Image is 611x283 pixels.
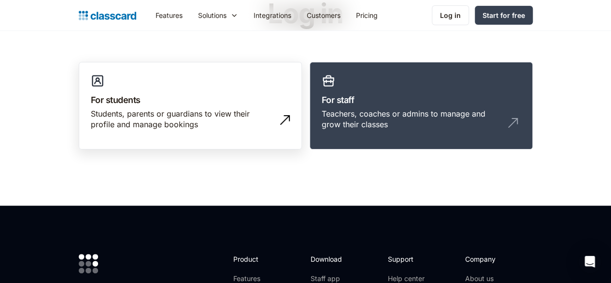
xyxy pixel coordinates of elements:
[432,5,469,25] a: Log in
[440,10,461,20] div: Log in
[79,62,302,150] a: For studentsStudents, parents or guardians to view their profile and manage bookings
[322,93,521,106] h3: For staff
[233,254,285,264] h2: Product
[311,254,350,264] h2: Download
[310,62,533,150] a: For staffTeachers, coaches or admins to manage and grow their classes
[190,4,246,26] div: Solutions
[348,4,385,26] a: Pricing
[322,108,501,130] div: Teachers, coaches or admins to manage and grow their classes
[475,6,533,25] a: Start for free
[465,254,529,264] h2: Company
[578,250,601,273] div: Open Intercom Messenger
[483,10,525,20] div: Start for free
[91,93,290,106] h3: For students
[91,108,270,130] div: Students, parents or guardians to view their profile and manage bookings
[299,4,348,26] a: Customers
[246,4,299,26] a: Integrations
[148,4,190,26] a: Features
[79,9,136,22] a: home
[198,10,227,20] div: Solutions
[388,254,427,264] h2: Support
